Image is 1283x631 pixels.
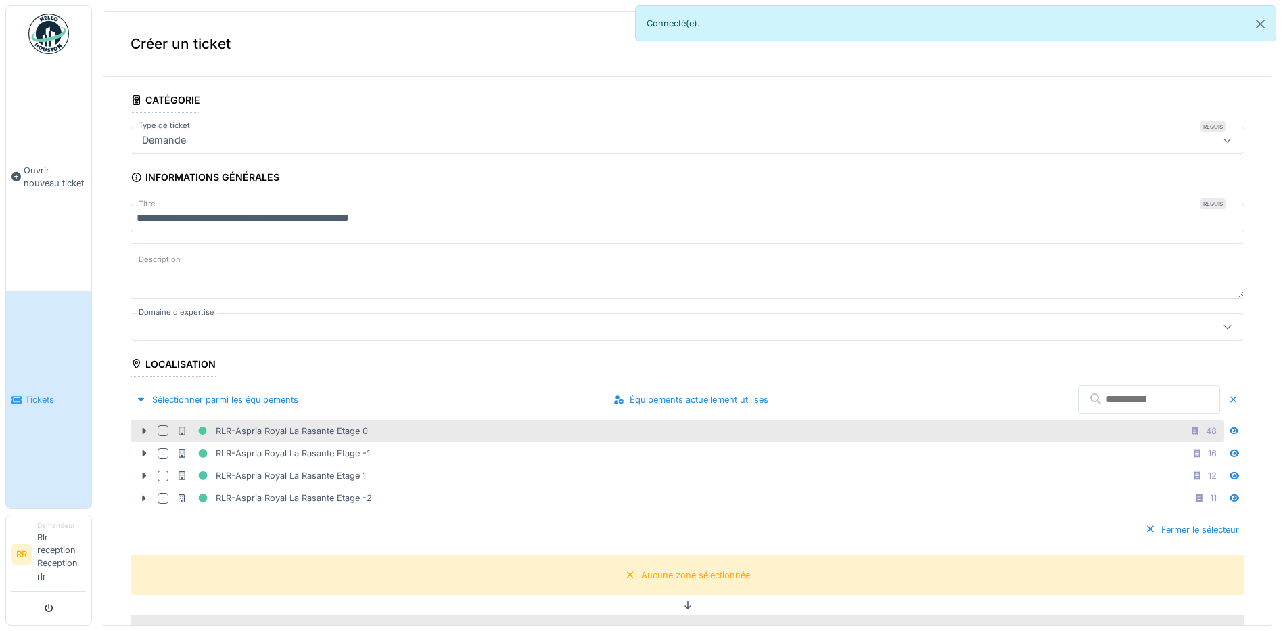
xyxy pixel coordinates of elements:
div: Aucune zone sélectionnée [641,569,750,582]
div: 12 [1208,469,1217,482]
div: Catégorie [131,90,200,113]
img: Badge_color-CXgf-gQk.svg [28,14,69,54]
div: Demandeur [37,521,86,531]
span: Tickets [25,393,86,406]
label: Type de ticket [136,120,193,131]
li: Rlr reception Reception rlr [37,521,86,588]
div: RLR-Aspria Royal La Rasante Etage -2 [177,489,372,506]
div: Sélectionner parmi les équipements [131,391,304,409]
div: Localisation [131,354,216,377]
a: Tickets [6,291,91,508]
label: Description [136,251,183,268]
a: Ouvrir nouveau ticket [6,62,91,291]
button: Close [1245,6,1276,42]
div: Requis [1200,198,1226,209]
div: 11 [1210,492,1217,504]
span: Ouvrir nouveau ticket [24,164,86,190]
div: Requis [1200,121,1226,132]
div: Créer un ticket [103,12,1272,77]
label: Titre [136,198,158,210]
div: 16 [1208,447,1217,460]
div: 48 [1206,425,1217,437]
div: Demande [137,133,191,148]
div: RLR-Aspria Royal La Rasante Etage 1 [177,467,366,484]
div: Connecté(e). [635,5,1277,41]
div: Équipements actuellement utilisés [608,391,774,409]
div: RLR-Aspria Royal La Rasante Etage -1 [177,445,370,462]
li: RR [11,544,32,565]
label: Domaine d'expertise [136,307,217,318]
div: Informations générales [131,167,279,190]
div: Fermer le sélecteur [1140,521,1244,539]
a: RR DemandeurRlr reception Reception rlr [11,521,86,592]
div: RLR-Aspria Royal La Rasante Etage 0 [177,422,368,439]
